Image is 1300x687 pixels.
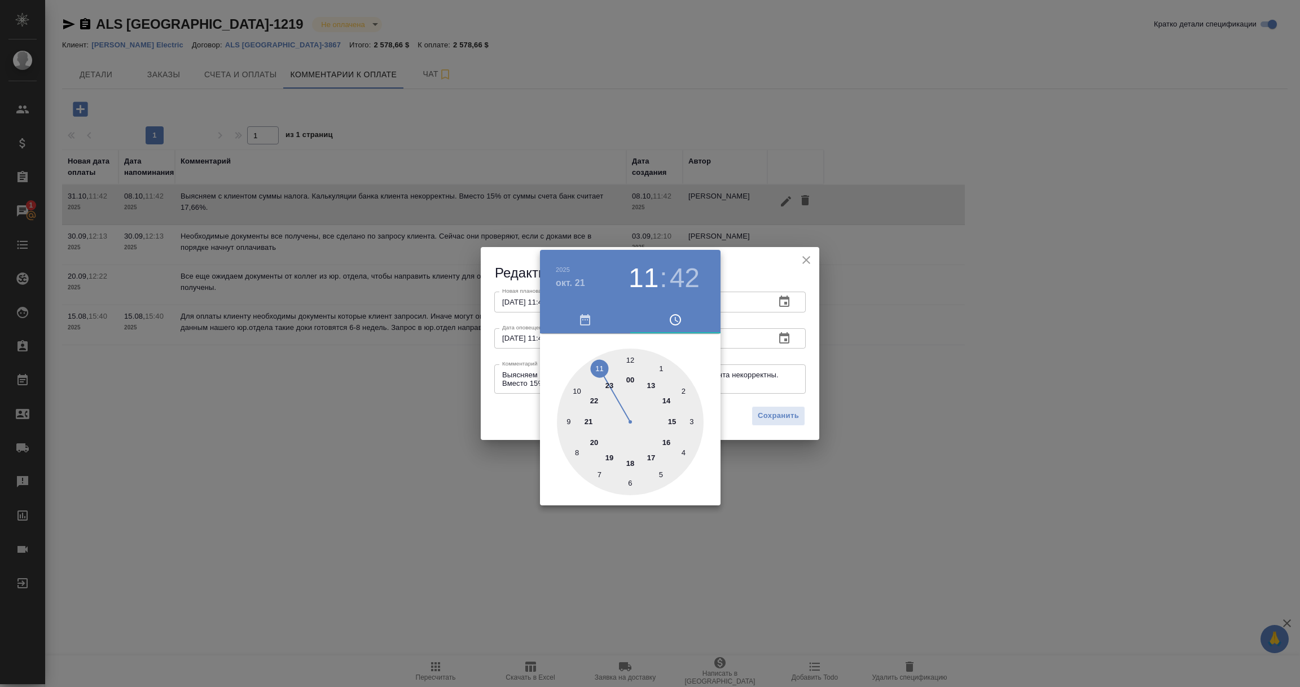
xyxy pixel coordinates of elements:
[629,262,658,294] button: 11
[556,266,570,273] button: 2025
[670,262,700,294] button: 42
[660,262,667,294] h3: :
[556,276,585,290] button: окт. 21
